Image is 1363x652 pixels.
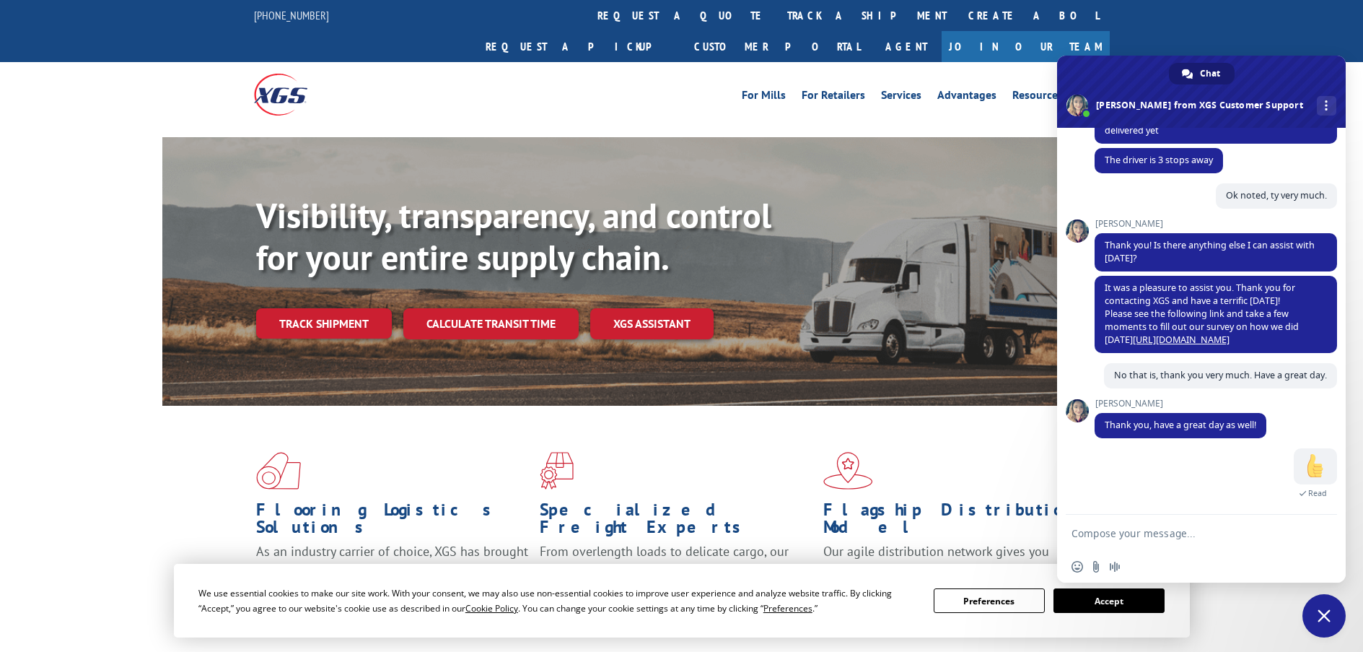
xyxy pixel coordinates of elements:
[590,308,714,339] a: XGS ASSISTANT
[871,31,942,62] a: Agent
[403,308,579,339] a: Calculate transit time
[540,501,812,543] h1: Specialized Freight Experts
[1169,63,1235,84] div: Chat
[1105,154,1213,166] span: The driver is 3 stops away
[540,543,812,607] p: From overlength loads to delicate cargo, our experienced staff knows the best way to move your fr...
[823,501,1096,543] h1: Flagship Distribution Model
[256,308,392,339] a: Track shipment
[1071,561,1083,573] span: Insert an emoji
[1105,282,1299,346] span: It was a pleasure to assist you. Thank you for contacting XGS and have a terrific [DATE]! Please ...
[942,31,1110,62] a: Join Our Team
[1308,488,1327,498] span: Read
[256,501,529,543] h1: Flooring Logistics Solutions
[465,602,518,614] span: Cookie Policy
[1105,419,1256,431] span: Thank you, have a great day as well!
[1226,189,1327,201] span: Ok noted, ty very much.
[763,602,812,614] span: Preferences
[937,90,996,105] a: Advantages
[198,586,916,616] div: We use essential cookies to make our site work. With your consent, we may also use non-essential ...
[742,90,786,105] a: For Mills
[1317,96,1336,116] div: More channels
[683,31,871,62] a: Customer Portal
[1105,239,1315,264] span: Thank you! Is there anything else I can assist with [DATE]?
[1095,399,1266,409] span: [PERSON_NAME]
[1109,561,1121,573] span: Audio message
[1071,527,1300,540] textarea: Compose your message...
[1053,588,1165,613] button: Accept
[823,543,1089,577] span: Our agile distribution network gives you nationwide inventory management on demand.
[934,588,1045,613] button: Preferences
[802,90,865,105] a: For Retailers
[256,452,301,490] img: xgs-icon-total-supply-chain-intelligence-red
[1114,369,1327,381] span: No that is, thank you very much. Have a great day.
[475,31,683,62] a: Request a pickup
[256,193,771,279] b: Visibility, transparency, and control for your entire supply chain.
[823,452,873,490] img: xgs-icon-flagship-distribution-model-red
[540,452,574,490] img: xgs-icon-focused-on-flooring-red
[256,543,528,594] span: As an industry carrier of choice, XGS has brought innovation and dedication to flooring logistics...
[881,90,921,105] a: Services
[254,8,329,22] a: [PHONE_NUMBER]
[1133,334,1230,346] a: [URL][DOMAIN_NAME]
[1012,90,1063,105] a: Resources
[1302,594,1346,638] div: Close chat
[1095,219,1337,229] span: [PERSON_NAME]
[1090,561,1102,573] span: Send a file
[1200,63,1220,84] span: Chat
[174,564,1190,638] div: Cookie Consent Prompt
